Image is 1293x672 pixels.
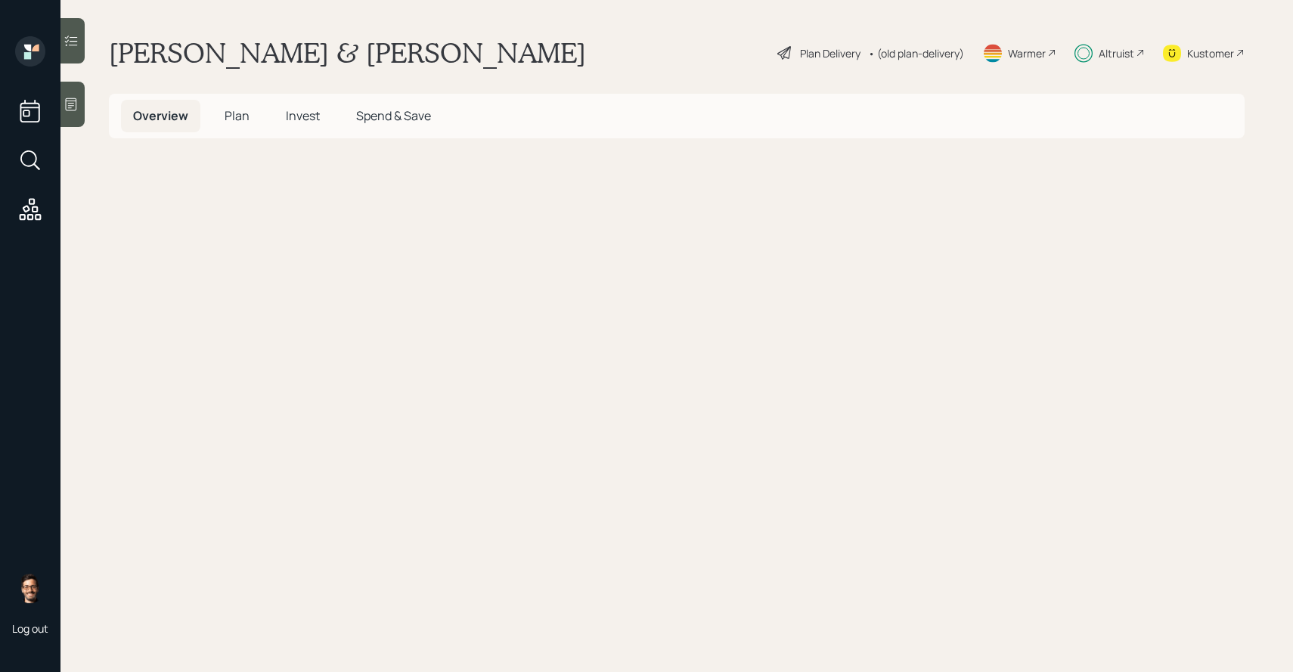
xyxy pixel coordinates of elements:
h1: [PERSON_NAME] & [PERSON_NAME] [109,36,586,70]
span: Invest [286,107,320,124]
div: Altruist [1099,45,1134,61]
span: Overview [133,107,188,124]
div: Kustomer [1187,45,1234,61]
img: sami-boghos-headshot.png [15,573,45,603]
div: Plan Delivery [800,45,860,61]
span: Plan [225,107,250,124]
span: Spend & Save [356,107,431,124]
div: Log out [12,621,48,636]
div: Warmer [1008,45,1046,61]
div: • (old plan-delivery) [868,45,964,61]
